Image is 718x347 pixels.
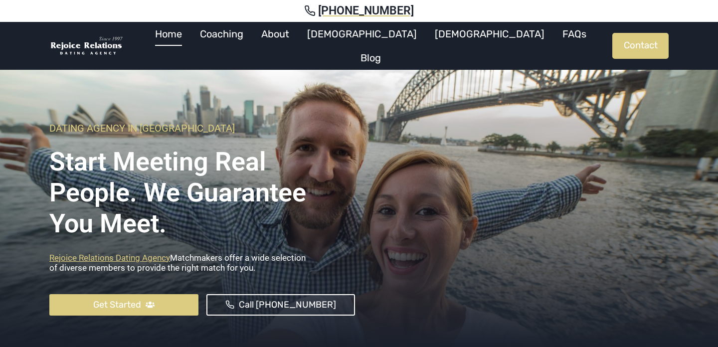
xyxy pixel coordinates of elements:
[49,294,198,316] a: Get Started
[426,22,553,46] a: [DEMOGRAPHIC_DATA]
[298,22,426,46] a: [DEMOGRAPHIC_DATA]
[146,22,191,46] a: Home
[49,122,355,134] h6: Dating Agency In [GEOGRAPHIC_DATA]
[49,139,355,240] h1: Start Meeting Real People. We Guarantee you meet.
[318,4,414,18] span: [PHONE_NUMBER]
[553,22,595,46] a: FAQs
[252,22,298,46] a: About
[49,36,124,56] img: Rejoice Relations
[191,22,252,46] a: Coaching
[93,298,141,312] span: Get Started
[612,33,669,59] a: Contact
[49,253,355,278] p: Matchmakers offer a wide selection of diverse members to provide the right match for you.
[129,22,612,70] nav: Primary Navigation
[12,4,706,18] a: [PHONE_NUMBER]
[49,253,170,263] a: Rejoice Relations Dating Agency
[206,294,356,316] a: Call [PHONE_NUMBER]
[239,298,336,312] span: Call [PHONE_NUMBER]
[352,46,390,70] a: Blog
